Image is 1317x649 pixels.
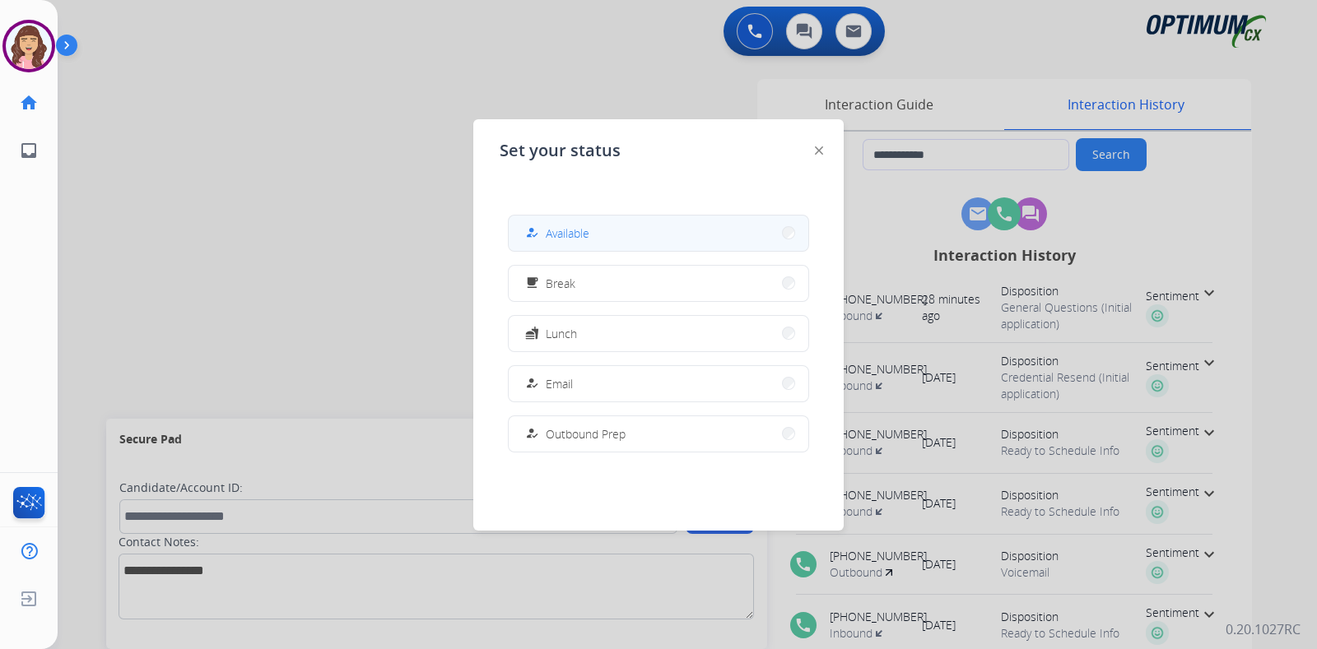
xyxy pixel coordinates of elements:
[1226,619,1301,639] p: 0.20.1027RC
[525,327,539,341] mat-icon: fastfood
[509,316,808,351] button: Lunch
[546,275,575,292] span: Break
[509,266,808,301] button: Break
[6,23,52,69] img: avatar
[546,325,577,342] span: Lunch
[509,416,808,452] button: Outbound Prep
[19,93,39,113] mat-icon: home
[546,375,573,392] span: Email
[525,427,539,441] mat-icon: how_to_reg
[19,141,39,160] mat-icon: inbox
[546,225,589,242] span: Available
[815,146,823,155] img: close-button
[525,226,539,240] mat-icon: how_to_reg
[509,366,808,401] button: Email
[509,216,808,251] button: Available
[525,276,539,290] mat-icon: free_breakfast
[546,425,626,443] span: Outbound Prep
[500,139,621,162] span: Set your status
[525,377,539,391] mat-icon: how_to_reg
